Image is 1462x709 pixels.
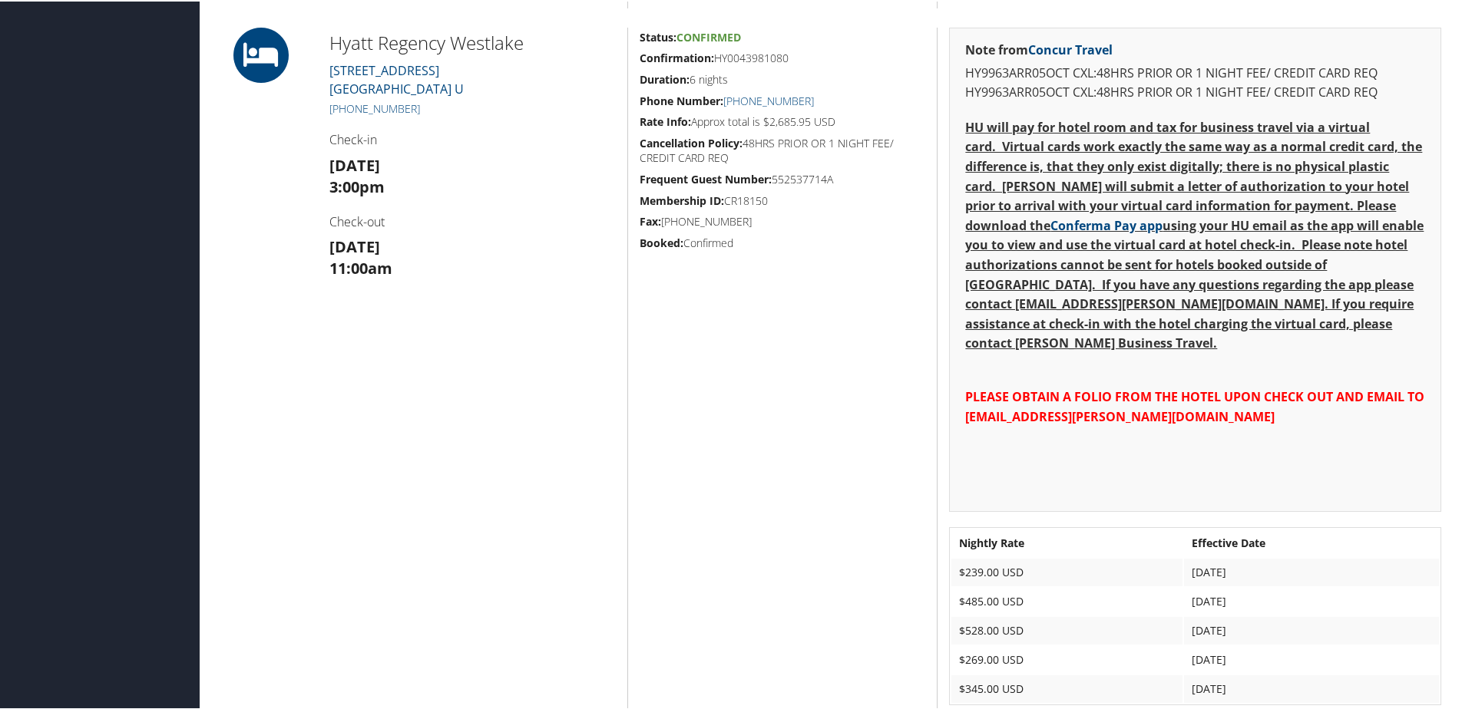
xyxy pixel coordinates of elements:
h5: 6 nights [640,71,925,86]
strong: Note from [965,40,1113,57]
td: $528.00 USD [951,615,1182,643]
td: [DATE] [1184,586,1439,614]
strong: HU will pay for hotel room and tax for business travel via a virtual card. Virtual cards work exa... [965,117,1424,351]
h5: 552537714A [640,170,925,186]
strong: Status: [640,28,676,43]
td: [DATE] [1184,615,1439,643]
strong: [DATE] [329,235,380,256]
strong: Booked: [640,234,683,249]
h2: Hyatt Regency Westlake [329,28,616,54]
a: [PHONE_NUMBER] [329,100,420,114]
a: Concur Travel [1028,40,1113,57]
strong: Phone Number: [640,92,723,107]
h4: Check-in [329,130,616,147]
strong: Cancellation Policy: [640,134,743,149]
span: Confirmed [676,28,741,43]
strong: [DATE] [329,153,380,174]
td: [DATE] [1184,674,1439,701]
a: [PHONE_NUMBER] [723,92,814,107]
td: [DATE] [1184,557,1439,585]
h5: Approx total is $2,685.95 USD [640,113,925,128]
h5: [PHONE_NUMBER] [640,213,925,228]
td: [DATE] [1184,645,1439,672]
th: Effective Date [1184,528,1439,556]
strong: Duration: [640,71,690,85]
td: $485.00 USD [951,586,1182,614]
th: Nightly Rate [951,528,1182,556]
a: [STREET_ADDRESS][GEOGRAPHIC_DATA] U [329,61,464,96]
strong: Rate Info: [640,113,691,127]
h5: HY0043981080 [640,49,925,64]
h5: 48HRS PRIOR OR 1 NIGHT FEE/ CREDIT CARD REQ [640,134,925,164]
h5: CR18150 [640,192,925,207]
h5: Confirmed [640,234,925,249]
td: $269.00 USD [951,645,1182,672]
strong: Frequent Guest Number: [640,170,772,185]
p: HY9963ARR05OCT CXL:48HRS PRIOR OR 1 NIGHT FEE/ CREDIT CARD REQ HY9963ARR05OCT CXL:48HRS PRIOR OR ... [965,62,1425,101]
strong: Confirmation: [640,49,714,64]
h4: Check-out [329,212,616,229]
strong: 3:00pm [329,175,385,196]
span: PLEASE OBTAIN A FOLIO FROM THE HOTEL UPON CHECK OUT AND EMAIL TO [EMAIL_ADDRESS][PERSON_NAME][DOM... [965,387,1424,424]
a: Conferma Pay app [1050,216,1163,232]
td: $345.00 USD [951,674,1182,701]
td: $239.00 USD [951,557,1182,585]
strong: Membership ID: [640,192,724,206]
strong: Fax: [640,213,661,227]
strong: 11:00am [329,256,392,277]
